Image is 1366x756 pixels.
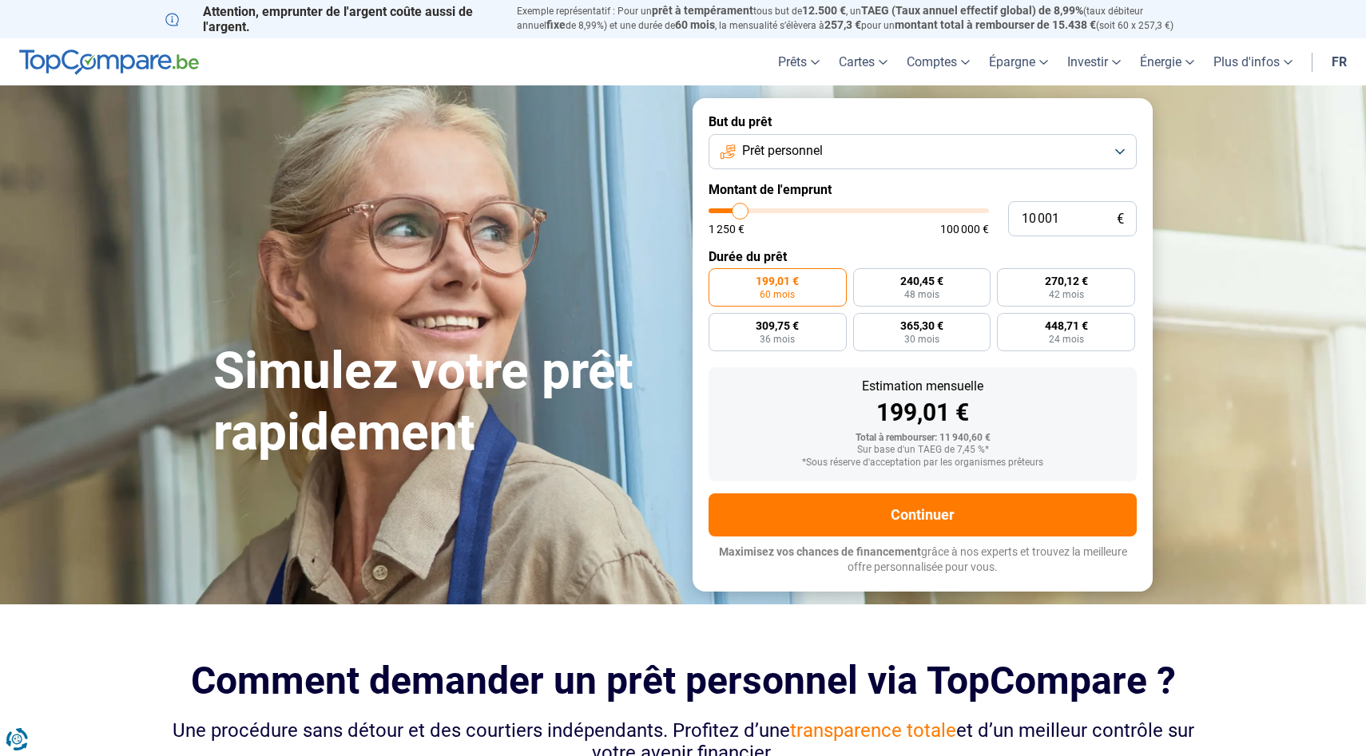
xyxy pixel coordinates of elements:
label: But du prêt [709,114,1137,129]
div: Total à rembourser: 11 940,60 € [721,433,1124,444]
a: Investir [1058,38,1130,85]
span: 60 mois [760,290,795,299]
span: 270,12 € [1045,275,1088,287]
span: Prêt personnel [742,142,823,160]
span: 1 250 € [709,224,745,235]
span: fixe [546,18,566,31]
span: 36 mois [760,334,795,344]
h2: Comment demander un prêt personnel via TopCompare ? [165,659,1201,703]
span: 48 mois [904,290,939,299]
a: Épargne [979,38,1058,85]
div: Estimation mensuelle [721,380,1124,393]
a: Comptes [897,38,979,85]
a: Cartes [829,38,897,85]
a: Plus d'infos [1204,38,1302,85]
a: Énergie [1130,38,1204,85]
span: 100 000 € [940,224,989,235]
span: 12.500 € [802,4,846,17]
span: 240,45 € [900,275,943,287]
label: Durée du prêt [709,249,1137,264]
span: Maximisez vos chances de financement [719,545,921,558]
div: 199,01 € [721,401,1124,425]
div: Sur base d'un TAEG de 7,45 %* [721,445,1124,456]
a: Prêts [768,38,829,85]
span: 257,3 € [824,18,861,31]
label: Montant de l'emprunt [709,182,1137,197]
span: 365,30 € [900,320,943,331]
p: grâce à nos experts et trouvez la meilleure offre personnalisée pour vous. [709,544,1137,576]
a: fr [1322,38,1356,85]
button: Continuer [709,493,1137,536]
span: 42 mois [1049,290,1084,299]
span: montant total à rembourser de 15.438 € [895,18,1096,31]
span: € [1117,212,1124,226]
span: 60 mois [675,18,715,31]
span: prêt à tempérament [652,4,753,17]
p: Attention, emprunter de l'argent coûte aussi de l'argent. [165,4,498,34]
span: 199,01 € [756,275,799,287]
h1: Simulez votre prêt rapidement [213,341,673,464]
span: TAEG (Taux annuel effectif global) de 8,99% [861,4,1083,17]
span: 24 mois [1049,334,1084,344]
button: Prêt personnel [709,134,1137,169]
div: *Sous réserve d'acceptation par les organismes prêteurs [721,457,1124,469]
p: Exemple représentatif : Pour un tous but de , un (taux débiteur annuel de 8,99%) et une durée de ... [517,4,1201,33]
span: transparence totale [790,719,956,742]
span: 30 mois [904,334,939,344]
img: TopCompare [19,49,199,75]
span: 309,75 € [756,320,799,331]
span: 448,71 € [1045,320,1088,331]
